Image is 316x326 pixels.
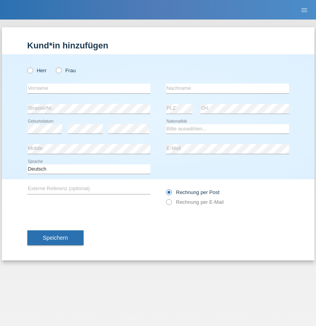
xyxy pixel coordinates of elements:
input: Rechnung per Post [166,189,171,199]
button: Speichern [27,230,84,245]
input: Frau [56,68,61,73]
input: Rechnung per E-Mail [166,199,171,209]
i: menu [300,6,308,14]
a: menu [296,7,312,12]
label: Herr [27,68,47,73]
span: Speichern [43,235,68,241]
h1: Kund*in hinzufügen [27,41,289,50]
label: Rechnung per Post [166,189,220,195]
label: Rechnung per E-Mail [166,199,224,205]
input: Herr [27,68,32,73]
label: Frau [56,68,76,73]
